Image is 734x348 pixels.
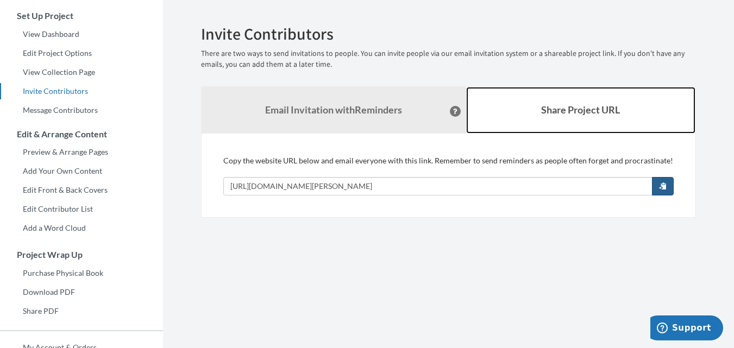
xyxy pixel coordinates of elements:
[265,104,402,116] strong: Email Invitation with Reminders
[201,48,696,70] p: There are two ways to send invitations to people. You can invite people via our email invitation ...
[223,155,674,195] div: Copy the website URL below and email everyone with this link. Remember to send reminders as peopl...
[541,104,620,116] b: Share Project URL
[650,315,723,343] iframe: Opens a widget where you can chat to one of our agents
[201,25,696,43] h2: Invite Contributors
[1,250,163,260] h3: Project Wrap Up
[1,129,163,139] h3: Edit & Arrange Content
[1,11,163,21] h3: Set Up Project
